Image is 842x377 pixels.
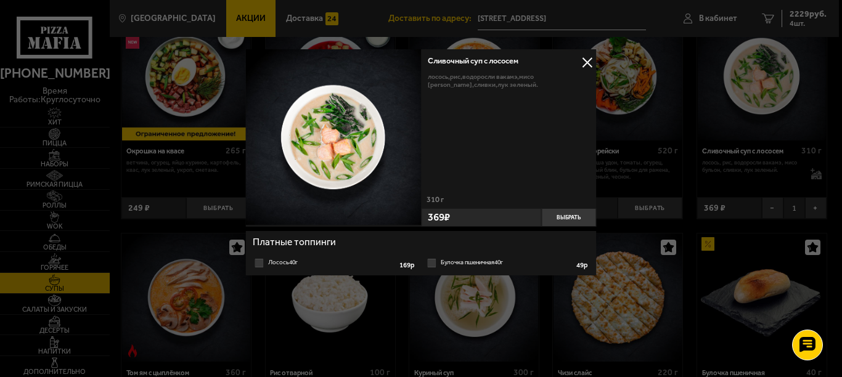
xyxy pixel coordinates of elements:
p: лосось, рис, водоросли вакамэ, мисо [PERSON_NAME], сливки, лук зеленый. [428,73,590,89]
h3: Сливочный суп с лососем [428,57,590,65]
li: Булочка пшеничная [425,256,589,269]
strong: 49 р [576,262,590,269]
img: Сливочный суп с лососем [245,49,421,225]
button: Выбрать [541,208,597,227]
strong: 169 р [399,262,417,269]
label: Булочка пшеничная 40г [425,256,589,269]
h4: Платные топпинги [253,235,589,251]
span: 369 ₽ [428,212,450,222]
li: Лосось [253,256,417,269]
div: 310 г [421,196,597,208]
label: Лосось 40г [253,256,417,269]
